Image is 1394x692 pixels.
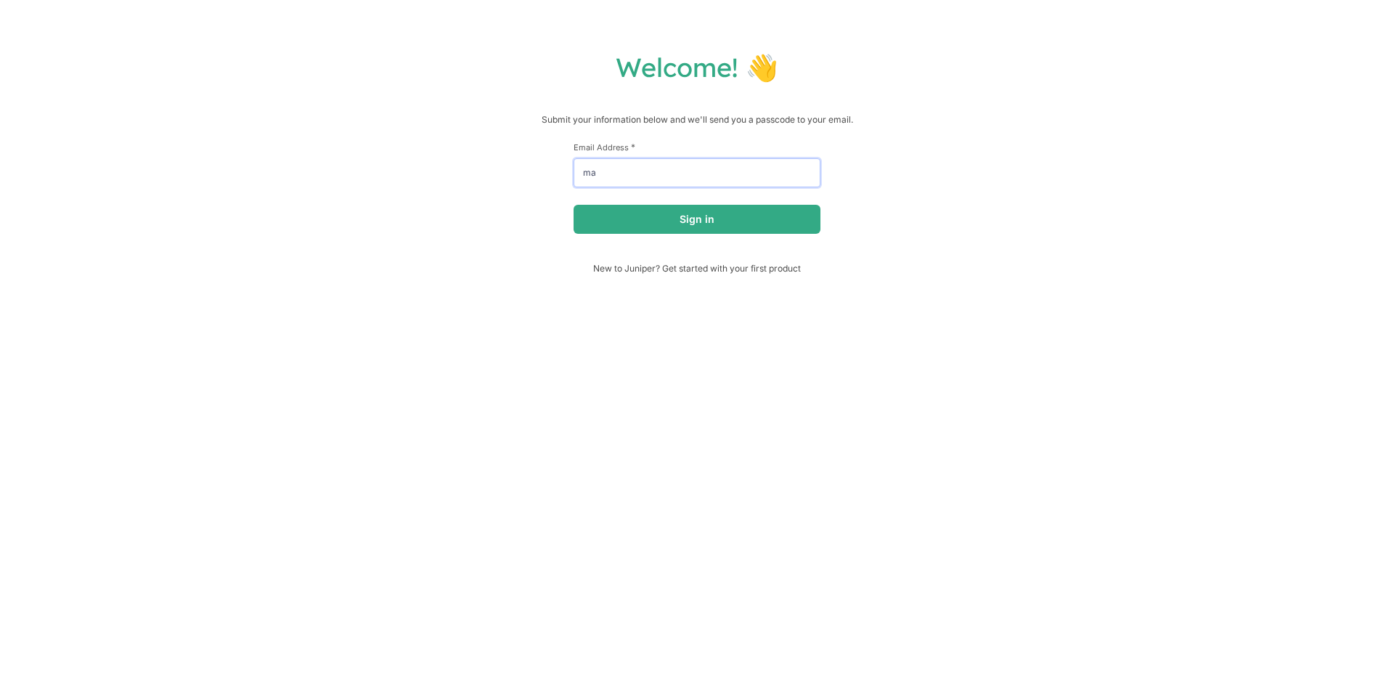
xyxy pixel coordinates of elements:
[574,142,820,152] label: Email Address
[574,263,820,274] span: New to Juniper? Get started with your first product
[15,113,1379,127] p: Submit your information below and we'll send you a passcode to your email.
[574,205,820,234] button: Sign in
[631,142,635,152] span: This field is required.
[574,158,820,187] input: email@example.com
[15,51,1379,84] h1: Welcome! 👋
